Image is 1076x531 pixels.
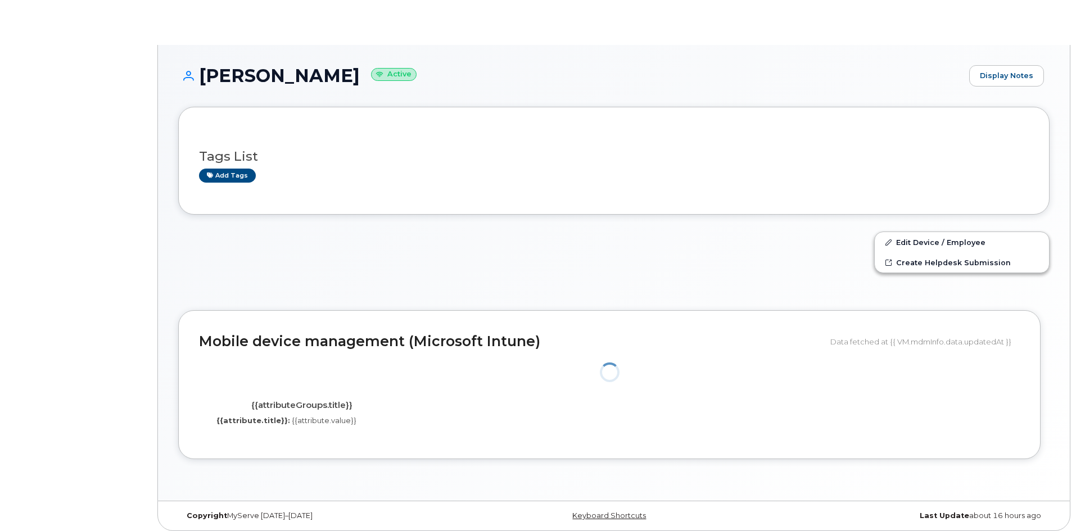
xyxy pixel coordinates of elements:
[371,68,417,81] small: Active
[969,65,1044,87] a: Display Notes
[875,252,1049,273] a: Create Helpdesk Submission
[178,511,469,520] div: MyServe [DATE]–[DATE]
[178,66,964,85] h1: [PERSON_NAME]
[187,511,227,520] strong: Copyright
[292,416,356,425] span: {{attribute.value}}
[216,415,290,426] label: {{attribute.title}}:
[759,511,1050,520] div: about 16 hours ago
[199,334,822,350] h2: Mobile device management (Microsoft Intune)
[199,169,256,183] a: Add tags
[572,511,646,520] a: Keyboard Shortcuts
[199,149,1029,164] h3: Tags List
[875,232,1049,252] a: Edit Device / Employee
[830,331,1020,352] div: Data fetched at {{ VM.mdmInfo.data.updatedAt }}
[920,511,969,520] strong: Last Update
[207,401,396,410] h4: {{attributeGroups.title}}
